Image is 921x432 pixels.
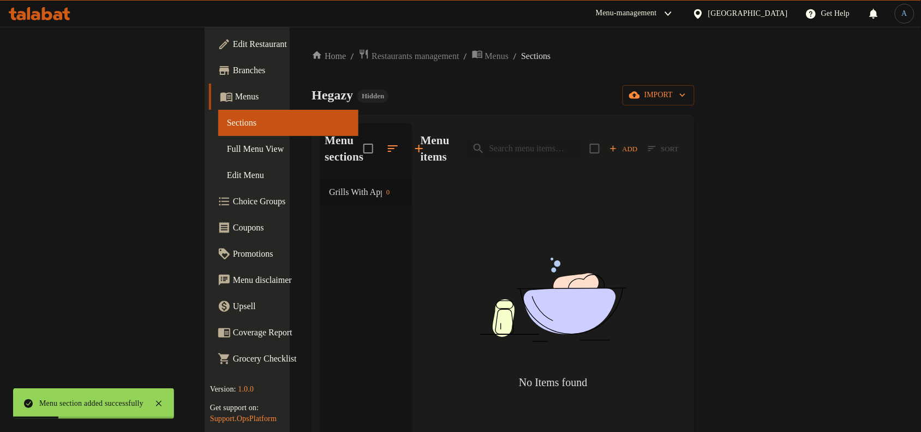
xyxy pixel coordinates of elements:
[382,186,394,199] div: items
[209,267,358,293] a: Menu disclaimer
[623,85,695,105] button: import
[209,84,358,110] a: Menus
[209,319,358,346] a: Coverage Report
[218,162,358,188] a: Edit Menu
[708,8,788,20] div: [GEOGRAPHIC_DATA]
[329,186,382,199] span: Grills With Appetizers And Bread
[631,88,686,102] span: import
[406,135,432,162] button: Add section
[209,31,358,57] a: Edit Restaurant
[372,50,459,63] span: Restaurants management
[233,247,350,261] span: Promotions
[238,385,254,393] span: 1.0.0
[233,221,350,234] span: Coupons
[485,50,509,63] span: Menus
[606,140,641,157] button: Add
[382,187,394,198] span: 0
[596,7,657,20] div: Menu-management
[218,136,358,162] a: Full Menu View
[233,64,350,77] span: Branches
[233,195,350,208] span: Choice Groups
[227,169,350,182] span: Edit Menu
[357,137,380,160] span: Select all sections
[210,415,277,423] a: Support.OpsPlatform
[209,188,358,215] a: Choice Groups
[209,346,358,372] a: Grocery Checklist
[312,49,695,63] nav: breadcrumb
[357,91,388,100] span: Hidden
[233,352,350,365] span: Grocery Checklist
[357,90,388,103] div: Hidden
[39,398,143,410] div: Menu section added successfully
[209,57,358,84] a: Branches
[421,229,686,370] img: dish.svg
[210,385,236,393] span: Version:
[421,132,450,165] h2: Menu items
[235,90,350,103] span: Menus
[380,135,406,162] span: Sort sections
[513,50,517,63] li: /
[233,274,350,287] span: Menu disclaimer
[233,326,350,339] span: Coverage Report
[227,143,350,156] span: Full Menu View
[464,50,468,63] li: /
[218,110,358,136] a: Sections
[320,179,411,205] div: Grills With Appetizers And Bread0
[210,404,259,412] span: Get support on:
[320,175,411,210] nav: Menu sections
[463,139,581,158] input: search
[227,116,350,129] span: Sections
[472,49,509,63] a: Menus
[209,241,358,267] a: Promotions
[521,50,551,63] span: Sections
[209,293,358,319] a: Upsell
[421,374,686,391] h5: No Items found
[233,38,350,51] span: Edit Restaurant
[902,8,907,20] span: A
[641,140,686,157] span: Select section first
[609,143,638,155] span: Add
[233,300,350,313] span: Upsell
[209,215,358,241] a: Coupons
[358,49,459,63] a: Restaurants management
